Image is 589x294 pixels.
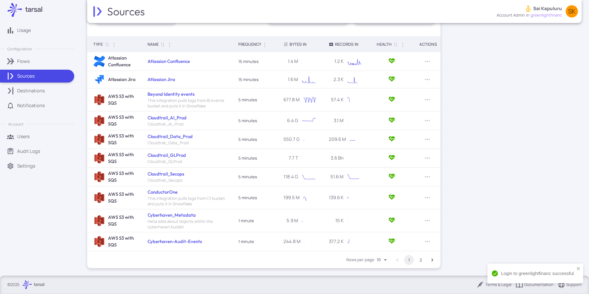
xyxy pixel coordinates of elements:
div: Chart. Highcharts interactive chart. [299,171,318,183]
span: Active [388,154,395,163]
img: AWS S3 with SQS [94,94,105,106]
div: Actions [419,41,437,48]
p: Configuration [7,46,32,52]
div: Chart. Highcharts interactive chart. [345,55,364,68]
svg: Interactive chart [345,73,364,86]
img: Atlassian Jira [94,74,105,85]
svg: Interactive chart [299,215,318,227]
span: Sort by Type ascending [103,41,110,47]
div: Chart. Highcharts interactive chart. [301,94,318,106]
button: Column Actions [109,40,119,50]
span: Active [388,95,395,104]
svg: Interactive chart [302,235,321,248]
button: close [576,266,581,272]
div: Chart. Highcharts interactive chart. [299,73,318,86]
h6: Atlassian Jira [108,76,136,83]
p: Sai Kapuluru [533,5,562,12]
a: Beyond Identity events [148,91,194,97]
span: meta data about objects within the cyberhaven bucket [148,219,228,230]
span: Active [388,193,395,202]
div: Chart. Highcharts interactive chart. [345,215,364,227]
button: page 1 [404,255,414,265]
svg: Interactive chart [299,171,318,183]
p: 377.2 K [329,238,344,245]
svg: Interactive chart [301,133,319,145]
h6: AWS S3 with SQS [108,214,137,227]
div: Chart. Highcharts interactive chart. [301,191,318,204]
img: AWS S3 with SQS [94,192,105,203]
div: Chart. Highcharts interactive chart. [345,152,364,164]
span: Cloudtrail_GLProd [148,159,186,164]
svg: Interactive chart [299,73,318,86]
span: Sort by Name ascending [159,41,166,47]
span: This integration pulls logs from BI events bucket and puts it in Snowflake [148,98,228,109]
div: Chart. Highcharts interactive chart. [299,152,318,164]
img: AWS S3 with SQS [94,236,105,247]
p: 3.1 M [329,117,344,124]
p: 209.6 M [329,136,346,143]
div: Chart. Highcharts interactive chart. [299,114,318,127]
td: 5 minutes [232,168,278,186]
div: Rows per page [377,255,389,265]
svg: Interactive chart [345,235,364,248]
button: Row Actions [422,56,432,66]
td: 15 minutes [232,71,278,88]
td: 15 minutes [232,52,278,71]
span: Sort by Health ascending [392,41,399,47]
p: 7.7 T [283,155,298,161]
label: Rows per page [346,257,374,263]
td: 1 minute [232,232,278,251]
svg: Interactive chart [345,171,364,183]
div: Chart. Highcharts interactive chart. [345,191,364,204]
h6: AWS S3 with SQS [108,191,137,204]
p: Sources [17,73,35,79]
span: Active [388,116,395,125]
p: Usage [17,27,31,34]
a: Cyberhaven_Metadata [148,212,196,218]
button: Row Actions [422,216,432,226]
span: Cloudtrail_Secops [148,177,184,183]
span: This integration pulls logs from C1 bucket and puts it in Snowflake [148,195,228,207]
p: Notifications [17,102,45,109]
span: Active [388,216,395,225]
span: Active [388,57,395,66]
h6: Atlassian Confluence [108,55,137,68]
p: Settings [17,163,35,169]
span: Cloudtrail_AI_Prod [148,121,187,127]
td: 5 minutes [232,88,278,111]
td: 5 minutes [232,149,278,168]
p: 51.6 M [329,173,344,180]
img: AWS S3 with SQS [94,215,105,226]
div: Type [93,41,103,48]
button: Column Actions [398,40,408,50]
a: Cloudtrail_Secops [148,171,184,177]
p: Audit Logs [17,148,40,155]
p: 57.4 K [329,96,344,103]
p: 6.4 G [283,117,298,124]
div: Login to greenlightfinanc successful [501,270,575,277]
div: Chart. Highcharts interactive chart. [301,133,318,145]
p: 3.6 Bn [329,155,344,161]
button: Column Actions [165,40,175,50]
img: AWS S3 with SQS [94,115,105,126]
button: Sai Kapuluruaccount adminingreenlightfinancSK [493,2,582,21]
span: Active [388,75,395,84]
p: 1.2 K [329,58,344,65]
div: Chart. Highcharts interactive chart. [302,235,318,248]
img: AWS S3 with SQS [94,171,105,183]
h6: AWS S3 with SQS [108,170,137,184]
svg: Interactive chart [345,215,364,227]
p: 139.6 K [329,194,344,201]
a: Cloudtrail_Data_Prod [148,133,193,139]
svg: Interactive chart [345,94,364,106]
div: Chart. Highcharts interactive chart. [345,73,364,86]
div: Health [377,41,391,48]
p: 1.6 M [283,76,298,83]
h6: AWS S3 with SQS [108,235,137,248]
div: Records In [329,41,358,48]
p: Users [17,133,30,140]
p: Destinations [17,87,45,94]
p: 15 K [329,217,344,224]
button: Column Actions [260,40,270,50]
button: Row Actions [422,95,432,105]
